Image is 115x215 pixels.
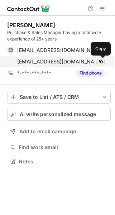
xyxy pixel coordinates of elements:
[20,94,98,100] div: Save to List / ATS / CRM
[7,29,111,42] div: Purchase & Sales Manager having a total work experience of 25+ years
[17,47,99,53] span: [EMAIL_ADDRESS][DOMAIN_NAME]
[7,157,111,167] button: Notes
[7,125,111,138] button: Add to email campaign
[19,129,76,134] span: Add to email campaign
[76,70,105,77] button: Reveal Button
[7,21,55,29] div: [PERSON_NAME]
[19,158,108,165] span: Notes
[7,108,111,121] button: AI write personalized message
[7,142,111,152] button: Find work email
[7,4,50,13] img: ContactOut v5.3.10
[19,144,108,150] span: Find work email
[7,91,111,104] button: save-profile-one-click
[17,58,99,65] span: [EMAIL_ADDRESS][DOMAIN_NAME]
[20,111,96,117] span: AI write personalized message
